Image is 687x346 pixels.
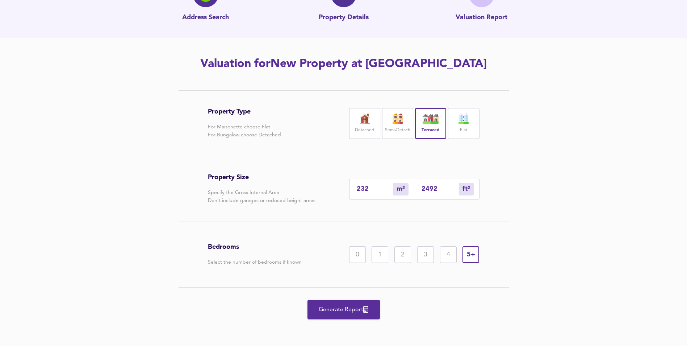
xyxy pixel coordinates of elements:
img: house-icon [389,114,407,124]
img: house-icon [422,114,440,124]
label: Flat [460,126,467,135]
p: Valuation Report [456,13,507,22]
label: Terraced [422,126,440,135]
label: Semi-Detach [385,126,410,135]
div: m² [459,183,474,195]
div: Terraced [415,108,446,139]
p: Select the number of bedrooms if known [208,258,302,266]
h3: Property Size [208,173,315,181]
input: Enter sqm [357,185,393,193]
div: 5+ [462,246,479,263]
div: 1 [372,246,388,263]
div: Flat [448,108,479,139]
div: 0 [349,246,366,263]
label: Detached [355,126,374,135]
div: m² [393,183,409,195]
div: 2 [394,246,411,263]
p: For Maisonette choose Flat For Bungalow choose Detached [208,123,281,139]
input: Sqft [422,185,459,193]
div: 4 [440,246,457,263]
div: 3 [417,246,434,263]
img: flat-icon [454,114,473,124]
p: Property Details [319,13,369,22]
button: Generate Report [307,300,380,319]
h3: Property Type [208,108,281,116]
div: Semi-Detach [382,108,413,139]
span: Generate Report [315,305,373,315]
div: Detached [349,108,380,139]
h3: Bedrooms [208,243,302,251]
h2: Valuation for New Property at [GEOGRAPHIC_DATA] [139,56,549,72]
img: house-icon [356,114,374,124]
p: Address Search [182,13,229,22]
p: Specify the Gross Internal Area Don't include garages or reduced height areas [208,189,315,205]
